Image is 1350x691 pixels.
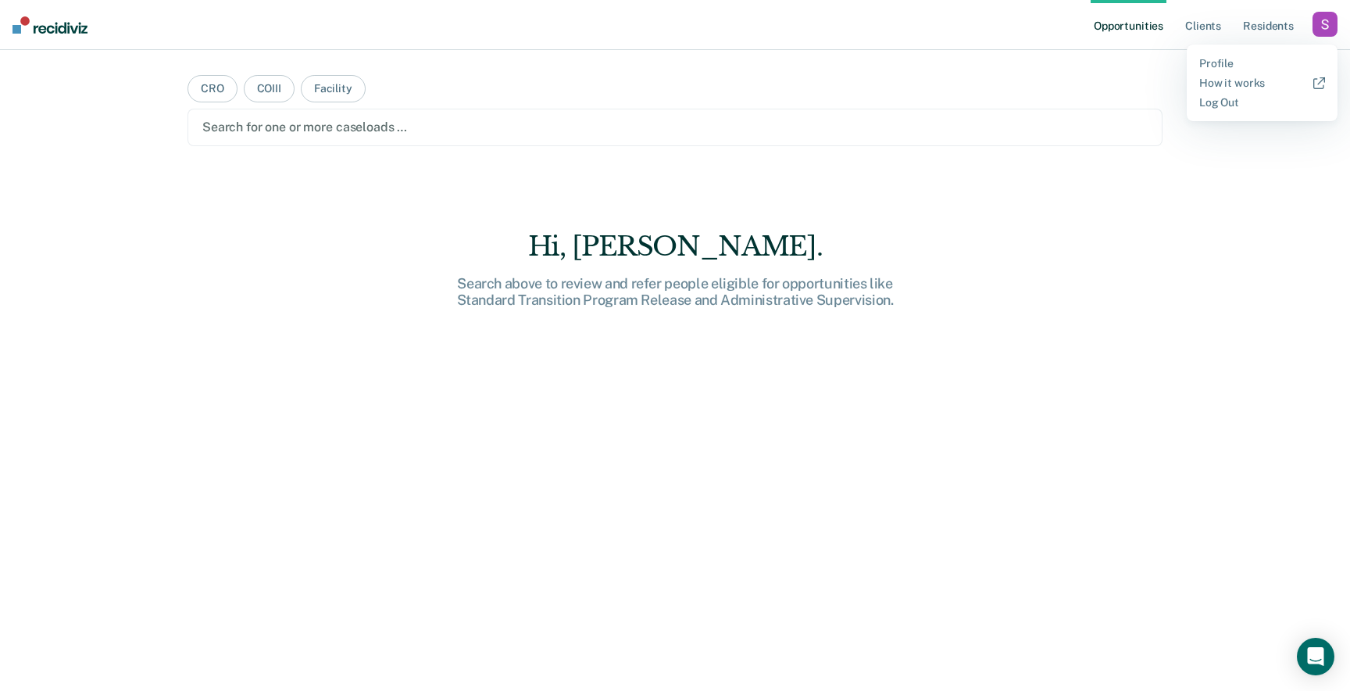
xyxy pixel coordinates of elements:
a: Log Out [1199,96,1325,109]
a: Profile [1199,57,1325,70]
a: How it works [1199,77,1325,90]
div: Search above to review and refer people eligible for opportunities like Standard Transition Progr... [425,275,925,309]
div: Hi, [PERSON_NAME]. [425,231,925,263]
button: CRO [187,75,237,102]
img: Recidiviz [12,16,87,34]
button: Facility [301,75,366,102]
div: Open Intercom Messenger [1297,638,1334,675]
button: COIII [244,75,295,102]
